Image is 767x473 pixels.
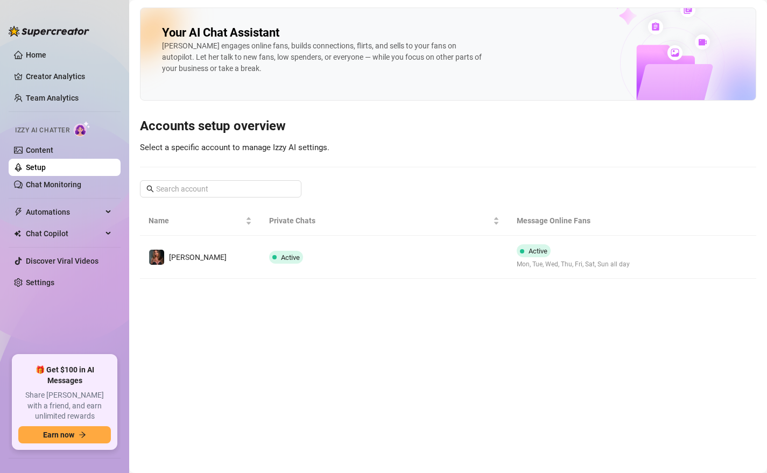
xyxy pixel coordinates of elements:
[517,259,630,270] span: Mon, Tue, Wed, Thu, Fri, Sat, Sun all day
[26,180,81,189] a: Chat Monitoring
[18,365,111,386] span: 🎁 Get $100 in AI Messages
[269,215,491,227] span: Private Chats
[140,143,329,152] span: Select a specific account to manage Izzy AI settings.
[14,230,21,237] img: Chat Copilot
[169,253,227,262] span: [PERSON_NAME]
[730,436,756,462] iframe: Intercom live chat
[26,146,53,154] a: Content
[140,206,261,236] th: Name
[508,206,673,236] th: Message Online Fans
[261,206,509,236] th: Private Chats
[162,40,485,74] div: [PERSON_NAME] engages online fans, builds connections, flirts, and sells to your fans on autopilo...
[18,426,111,443] button: Earn nowarrow-right
[156,183,286,195] input: Search account
[74,121,90,137] img: AI Chatter
[281,253,300,262] span: Active
[162,25,279,40] h2: Your AI Chat Assistant
[149,250,164,265] img: Denise
[140,118,756,135] h3: Accounts setup overview
[26,257,98,265] a: Discover Viral Videos
[43,430,74,439] span: Earn now
[26,163,46,172] a: Setup
[15,125,69,136] span: Izzy AI Chatter
[529,247,547,255] span: Active
[26,68,112,85] a: Creator Analytics
[18,390,111,422] span: Share [PERSON_NAME] with a friend, and earn unlimited rewards
[14,208,23,216] span: thunderbolt
[26,203,102,221] span: Automations
[26,278,54,287] a: Settings
[146,185,154,193] span: search
[26,94,79,102] a: Team Analytics
[26,225,102,242] span: Chat Copilot
[9,26,89,37] img: logo-BBDzfeDw.svg
[79,431,86,439] span: arrow-right
[26,51,46,59] a: Home
[149,215,243,227] span: Name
